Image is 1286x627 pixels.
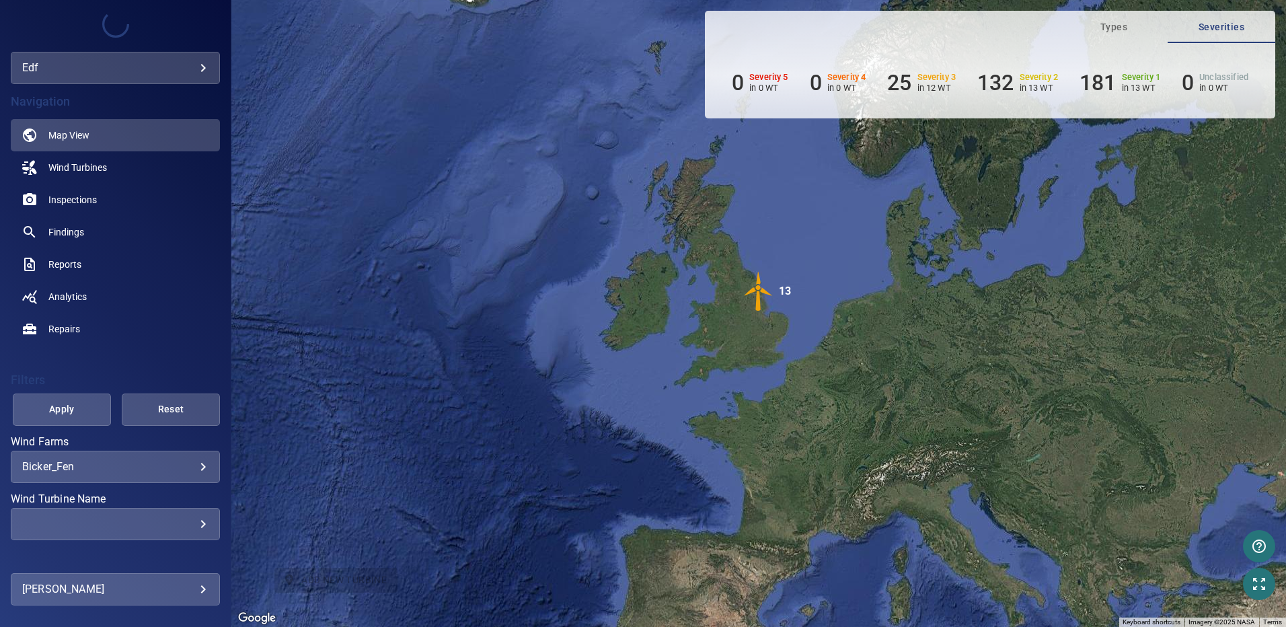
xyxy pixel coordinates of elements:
[1068,19,1160,36] span: Types
[11,52,220,84] div: edf
[1263,618,1282,626] a: Terms
[887,70,956,96] li: Severity 3
[11,373,220,387] h4: Filters
[11,494,220,505] label: Wind Turbine Name
[827,83,866,93] p: in 0 WT
[1080,70,1160,96] li: Severity 1
[11,451,220,483] div: Wind Farms
[1188,618,1255,626] span: Imagery ©2025 NASA
[11,216,220,248] a: findings noActive
[11,119,220,151] a: map active
[11,437,220,447] label: Wind Farms
[749,83,788,93] p: in 0 WT
[48,128,89,142] span: Map View
[48,161,107,174] span: Wind Turbines
[11,151,220,184] a: windturbines noActive
[732,70,788,96] li: Severity 5
[11,508,220,540] div: Wind Turbine Name
[11,95,220,108] h4: Navigation
[11,313,220,345] a: repairs noActive
[739,271,779,311] img: windFarmIconCat3.svg
[810,70,866,96] li: Severity 4
[1182,70,1194,96] h6: 0
[887,70,911,96] h6: 25
[749,73,788,82] h6: Severity 5
[122,394,220,426] button: Reset
[30,401,94,418] span: Apply
[22,579,209,600] div: [PERSON_NAME]
[235,610,279,627] a: Open this area in Google Maps (opens a new window)
[235,610,279,627] img: Google
[11,281,220,313] a: analytics noActive
[1122,83,1161,93] p: in 13 WT
[48,225,84,239] span: Findings
[739,271,779,313] gmp-advanced-marker: 13
[810,70,822,96] h6: 0
[11,248,220,281] a: reports noActive
[48,193,97,207] span: Inspections
[917,73,956,82] h6: Severity 3
[48,322,80,336] span: Repairs
[732,70,744,96] h6: 0
[1176,19,1267,36] span: Severities
[139,401,203,418] span: Reset
[827,73,866,82] h6: Severity 4
[1122,73,1161,82] h6: Severity 1
[1123,618,1180,627] button: Keyboard shortcuts
[1020,83,1059,93] p: in 13 WT
[13,394,111,426] button: Apply
[11,184,220,216] a: inspections noActive
[1020,73,1059,82] h6: Severity 2
[1199,83,1248,93] p: in 0 WT
[779,271,791,311] div: 13
[977,70,1058,96] li: Severity 2
[1199,73,1248,82] h6: Unclassified
[22,57,209,79] div: edf
[48,258,81,271] span: Reports
[22,460,209,473] div: Bicker_Fen
[917,83,956,93] p: in 12 WT
[1182,70,1248,96] li: Severity Unclassified
[1080,70,1116,96] h6: 181
[11,551,220,562] label: Finding Category
[977,70,1014,96] h6: 132
[48,290,87,303] span: Analytics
